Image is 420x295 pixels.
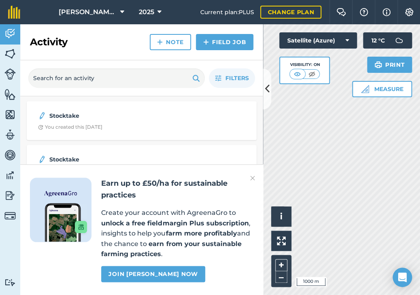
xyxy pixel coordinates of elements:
img: svg+xml;base64,PHN2ZyB4bWxucz0iaHR0cDovL3d3dy53My5vcmcvMjAwMC9zdmciIHdpZHRoPSIxNCIgaGVpZ2h0PSIyNC... [203,37,209,47]
span: Current plan : PLUS [200,8,254,17]
a: Note [150,34,191,50]
img: svg+xml;base64,PD94bWwgdmVyc2lvbj0iMS4wIiBlbmNvZGluZz0idXRmLTgiPz4KPCEtLSBHZW5lcmF0b3I6IEFkb2JlIE... [4,189,16,202]
button: Measure [352,81,412,97]
img: Four arrows, one pointing top left, one top right, one bottom right and the last bottom left [277,236,286,245]
img: svg+xml;base64,PD94bWwgdmVyc2lvbj0iMS4wIiBlbmNvZGluZz0idXRmLTgiPz4KPCEtLSBHZW5lcmF0b3I6IEFkb2JlIE... [4,169,16,181]
img: svg+xml;base64,PD94bWwgdmVyc2lvbj0iMS4wIiBlbmNvZGluZz0idXRmLTgiPz4KPCEtLSBHZW5lcmF0b3I6IEFkb2JlIE... [38,111,46,121]
span: Filters [225,74,249,83]
img: fieldmargin Logo [8,6,20,19]
a: StocktakeClock with arrow pointing clockwiseYou created this [DATE] [32,106,252,135]
img: Two speech bubbles overlapping with the left bubble in the forefront [336,8,346,16]
span: 12 ° C [371,32,384,49]
h2: Activity [30,36,68,49]
img: svg+xml;base64,PD94bWwgdmVyc2lvbj0iMS4wIiBlbmNvZGluZz0idXRmLTgiPz4KPCEtLSBHZW5lcmF0b3I6IEFkb2JlIE... [4,149,16,161]
img: svg+xml;base64,PD94bWwgdmVyc2lvbj0iMS4wIiBlbmNvZGluZz0idXRmLTgiPz4KPCEtLSBHZW5lcmF0b3I6IEFkb2JlIE... [391,32,407,49]
img: Clock with arrow pointing clockwise [38,125,43,130]
button: + [275,259,287,271]
input: Search for an activity [28,68,205,88]
strong: Stocktake [49,155,178,164]
div: Open Intercom Messenger [392,267,412,287]
button: – [275,271,287,283]
img: svg+xml;base64,PHN2ZyB4bWxucz0iaHR0cDovL3d3dy53My5vcmcvMjAwMC9zdmciIHdpZHRoPSI1MCIgaGVpZ2h0PSI0MC... [307,70,317,78]
img: svg+xml;base64,PHN2ZyB4bWxucz0iaHR0cDovL3d3dy53My5vcmcvMjAwMC9zdmciIHdpZHRoPSIxOSIgaGVpZ2h0PSIyNC... [374,60,382,70]
img: Screenshot of the Gro app [45,203,87,242]
a: Change plan [260,6,321,19]
img: svg+xml;base64,PHN2ZyB4bWxucz0iaHR0cDovL3d3dy53My5vcmcvMjAwMC9zdmciIHdpZHRoPSIyMiIgaGVpZ2h0PSIzMC... [250,173,255,183]
img: svg+xml;base64,PHN2ZyB4bWxucz0iaHR0cDovL3d3dy53My5vcmcvMjAwMC9zdmciIHdpZHRoPSI1NiIgaGVpZ2h0PSI2MC... [4,108,16,121]
img: svg+xml;base64,PHN2ZyB4bWxucz0iaHR0cDovL3d3dy53My5vcmcvMjAwMC9zdmciIHdpZHRoPSI1NiIgaGVpZ2h0PSI2MC... [4,48,16,60]
img: svg+xml;base64,PD94bWwgdmVyc2lvbj0iMS4wIiBlbmNvZGluZz0idXRmLTgiPz4KPCEtLSBHZW5lcmF0b3I6IEFkb2JlIE... [4,129,16,141]
img: svg+xml;base64,PHN2ZyB4bWxucz0iaHR0cDovL3d3dy53My5vcmcvMjAwMC9zdmciIHdpZHRoPSIxOSIgaGVpZ2h0PSIyNC... [192,73,200,83]
img: svg+xml;base64,PD94bWwgdmVyc2lvbj0iMS4wIiBlbmNvZGluZz0idXRmLTgiPz4KPCEtLSBHZW5lcmF0b3I6IEFkb2JlIE... [4,28,16,40]
img: svg+xml;base64,PD94bWwgdmVyc2lvbj0iMS4wIiBlbmNvZGluZz0idXRmLTgiPz4KPCEtLSBHZW5lcmF0b3I6IEFkb2JlIE... [4,210,16,221]
strong: farm more profitably [165,229,237,237]
strong: unlock a free fieldmargin Plus subscription [101,219,248,227]
img: svg+xml;base64,PHN2ZyB4bWxucz0iaHR0cDovL3d3dy53My5vcmcvMjAwMC9zdmciIHdpZHRoPSI1NiIgaGVpZ2h0PSI2MC... [4,88,16,100]
img: svg+xml;base64,PHN2ZyB4bWxucz0iaHR0cDovL3d3dy53My5vcmcvMjAwMC9zdmciIHdpZHRoPSIxNCIgaGVpZ2h0PSIyNC... [157,37,163,47]
img: svg+xml;base64,PHN2ZyB4bWxucz0iaHR0cDovL3d3dy53My5vcmcvMjAwMC9zdmciIHdpZHRoPSIxNyIgaGVpZ2h0PSIxNy... [382,7,390,17]
button: i [271,206,291,227]
a: Field Job [196,34,253,50]
button: Print [367,57,412,73]
strong: earn from your sustainable farming practices [101,240,241,258]
p: Create your account with AgreenaGro to , insights to help you and the chance to . [101,208,253,259]
img: svg+xml;base64,PD94bWwgdmVyc2lvbj0iMS4wIiBlbmNvZGluZz0idXRmLTgiPz4KPCEtLSBHZW5lcmF0b3I6IEFkb2JlIE... [38,155,46,164]
div: Visibility: On [289,62,320,68]
a: StocktakeClock with arrow pointing clockwiseYou created this [DATE] [32,150,252,179]
button: 12 °C [363,32,412,49]
span: i [280,211,282,221]
a: Join [PERSON_NAME] now [101,266,205,282]
img: svg+xml;base64,PD94bWwgdmVyc2lvbj0iMS4wIiBlbmNvZGluZz0idXRmLTgiPz4KPCEtLSBHZW5lcmF0b3I6IEFkb2JlIE... [4,68,16,80]
img: A cog icon [404,8,414,16]
img: Ruler icon [361,85,369,93]
strong: Stocktake [49,111,178,120]
h2: Earn up to £50/ha for sustainable practices [101,178,253,201]
div: You created this [DATE] [38,124,102,130]
img: svg+xml;base64,PD94bWwgdmVyc2lvbj0iMS4wIiBlbmNvZGluZz0idXRmLTgiPz4KPCEtLSBHZW5lcmF0b3I6IEFkb2JlIE... [4,278,16,286]
button: Filters [209,68,255,88]
span: [PERSON_NAME] Farm [59,7,117,17]
button: Satellite (Azure) [279,32,357,49]
img: A question mark icon [359,8,369,16]
span: 2025 [139,7,154,17]
img: svg+xml;base64,PHN2ZyB4bWxucz0iaHR0cDovL3d3dy53My5vcmcvMjAwMC9zdmciIHdpZHRoPSI1MCIgaGVpZ2h0PSI0MC... [292,70,302,78]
